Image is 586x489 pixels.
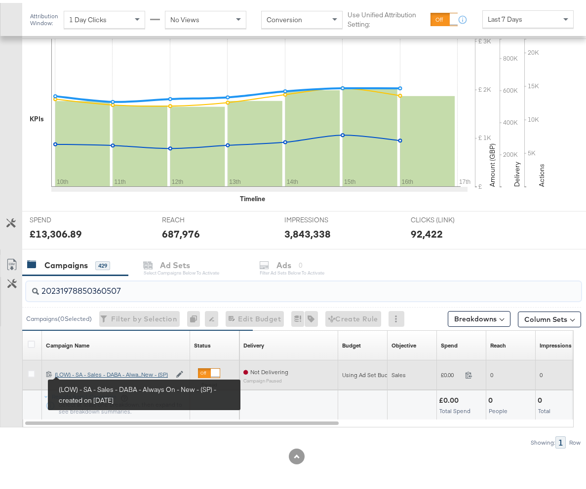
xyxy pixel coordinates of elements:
a: Your campaign's objective. [391,339,416,347]
div: 687,976 [162,224,200,238]
div: 429 [95,258,110,267]
label: Paused [198,379,220,385]
div: Budget [342,339,361,347]
span: Last 7 Days [488,12,522,21]
button: Column Sets [518,309,581,324]
text: Actions [537,161,546,184]
text: Amount (GBP) [488,140,497,184]
div: KPIs [30,111,44,121]
span: IMPRESSIONS [284,212,358,222]
div: 92,422 [411,224,443,238]
div: 1 [555,433,566,446]
div: Campaigns [44,257,88,268]
a: (LOW) - SA - Sales - DABA - Alwa...New - (SP) [55,368,171,376]
div: £13,306.89 [30,224,82,238]
div: Row [569,436,581,443]
span: 1 Day Clicks [69,12,107,21]
sub: Campaign Paused [243,375,288,381]
span: £0.00 [441,368,461,376]
div: Using Ad Set Budget [342,368,397,376]
a: Reflects the ability of your Ad Campaign to achieve delivery based on ad states, schedule and bud... [243,339,264,347]
text: Delivery [512,159,521,184]
span: CLICKS (LINK) [411,212,485,222]
span: REACH [162,212,236,222]
span: Total Spend [439,404,470,412]
a: The total amount spent to date. [441,339,458,347]
input: Search Campaigns by Name, ID or Objective [39,275,533,294]
label: Use Unified Attribution Setting: [348,7,427,26]
div: Campaigns ( 0 Selected) [26,312,92,320]
a: The number of times your ad was served. On mobile apps an ad is counted as served the first time ... [540,339,572,347]
div: Campaign Name [46,339,89,347]
a: Shows the current state of your Ad Campaign. [194,339,211,347]
div: Showing: [530,436,555,443]
a: Your campaign name. [46,339,89,347]
div: 0 [187,308,205,324]
div: Delivery [243,339,264,347]
div: Status [194,339,211,347]
div: Objective [391,339,416,347]
div: Timeline [240,191,265,201]
button: Breakdowns [448,308,510,324]
a: The number of people your ad was served to. [490,339,506,347]
span: No Views [170,12,199,21]
div: Reach [490,339,506,347]
div: 0 [538,393,545,402]
span: Conversion [267,12,302,21]
span: Sales [391,368,406,376]
span: People [489,404,508,412]
div: £0.00 [439,393,462,402]
span: SPEND [30,212,104,222]
div: 0 [488,393,496,402]
span: 0 [540,368,543,376]
span: 0 [490,368,493,376]
div: Attribution Window: [30,10,59,24]
div: 3,843,338 [284,224,331,238]
a: The maximum amount you're willing to spend on your ads, on average each day or over the lifetime ... [342,339,361,347]
span: Total [538,404,550,412]
div: Impressions [540,339,572,347]
div: Spend [441,339,458,347]
span: Not Delivering [250,365,288,373]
